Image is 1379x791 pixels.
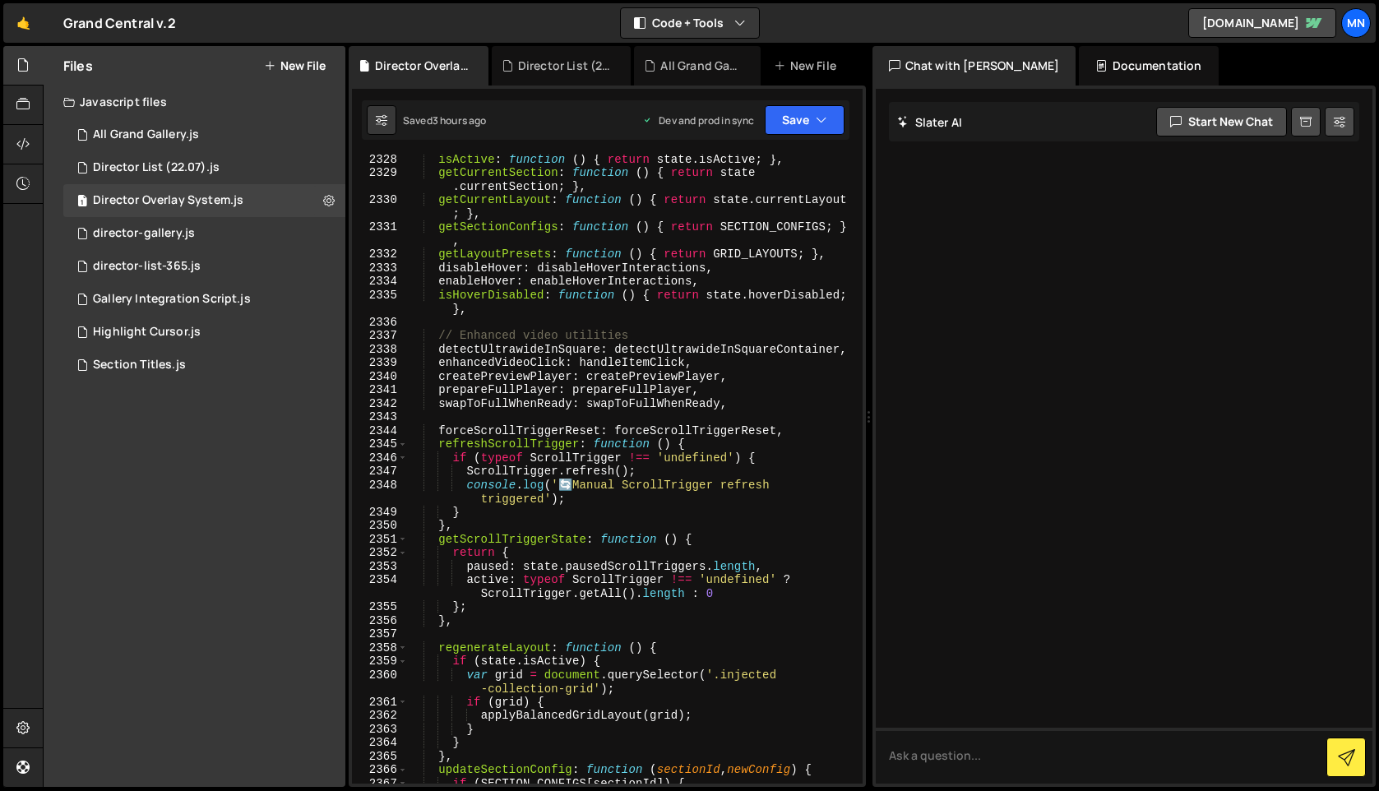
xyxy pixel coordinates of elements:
[352,655,408,668] div: 2359
[352,519,408,533] div: 2350
[93,226,195,241] div: director-gallery.js
[1156,107,1287,136] button: Start new chat
[352,275,408,289] div: 2334
[352,329,408,343] div: 2337
[352,356,408,370] div: 2339
[352,750,408,764] div: 2365
[352,641,408,655] div: 2358
[1188,8,1336,38] a: [DOMAIN_NAME]
[352,289,408,316] div: 2335
[352,506,408,520] div: 2349
[403,113,487,127] div: Saved
[77,196,87,209] span: 1
[352,220,408,247] div: 2331
[44,86,345,118] div: Javascript files
[352,166,408,193] div: 2329
[63,349,345,382] div: 15298/40223.js
[1079,46,1218,86] div: Documentation
[352,600,408,614] div: 2355
[352,560,408,574] div: 2353
[433,113,487,127] div: 3 hours ago
[352,723,408,737] div: 2363
[352,614,408,628] div: 2356
[352,668,408,696] div: 2360
[352,193,408,220] div: 2330
[352,627,408,641] div: 2357
[63,57,93,75] h2: Files
[375,58,468,74] div: Director Overlay System.js
[63,316,345,349] div: 15298/43117.js
[352,343,408,357] div: 2338
[63,13,176,33] div: Grand Central v.2
[352,573,408,600] div: 2354
[63,217,345,250] div: 15298/40373.js
[352,397,408,411] div: 2342
[352,709,408,723] div: 2362
[63,283,345,316] div: 15298/43118.js
[897,114,963,130] h2: Slater AI
[352,736,408,750] div: 2364
[352,465,408,479] div: 2347
[63,151,345,184] div: 15298/43501.js
[352,763,408,777] div: 2366
[93,292,251,307] div: Gallery Integration Script.js
[642,113,754,127] div: Dev and prod in sync
[93,160,220,175] div: Director List (22.07).js
[352,383,408,397] div: 2341
[352,777,408,791] div: 2367
[352,410,408,424] div: 2343
[93,193,243,208] div: Director Overlay System.js
[352,261,408,275] div: 2333
[352,370,408,384] div: 2340
[765,105,845,135] button: Save
[352,153,408,167] div: 2328
[93,358,186,372] div: Section Titles.js
[352,533,408,547] div: 2351
[3,3,44,43] a: 🤙
[352,247,408,261] div: 2332
[63,184,345,217] div: 15298/42891.js
[352,437,408,451] div: 2345
[352,479,408,506] div: 2348
[872,46,1076,86] div: Chat with [PERSON_NAME]
[352,451,408,465] div: 2346
[93,127,199,142] div: All Grand Gallery.js
[774,58,843,74] div: New File
[1341,8,1371,38] a: MN
[93,259,201,274] div: director-list-365.js
[93,325,201,340] div: Highlight Cursor.js
[352,546,408,560] div: 2352
[63,250,345,283] div: 15298/40379.js
[352,696,408,710] div: 2361
[352,424,408,438] div: 2344
[621,8,759,38] button: Code + Tools
[660,58,740,74] div: All Grand Gallery.js
[352,316,408,330] div: 2336
[264,59,326,72] button: New File
[518,58,611,74] div: Director List (22.07).js
[63,118,345,151] div: 15298/43578.js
